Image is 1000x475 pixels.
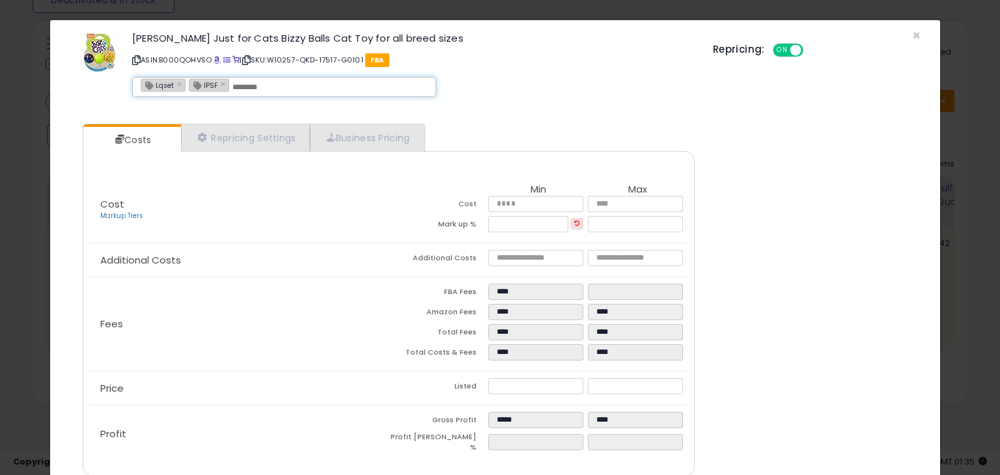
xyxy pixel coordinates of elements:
[90,255,389,265] p: Additional Costs
[912,26,921,45] span: ×
[90,199,389,221] p: Cost
[389,432,488,456] td: Profit [PERSON_NAME] %
[389,344,488,364] td: Total Costs & Fees
[90,383,389,394] p: Price
[389,250,488,270] td: Additional Costs
[177,78,185,90] a: ×
[801,45,822,56] span: OFF
[310,124,423,151] a: Business Pricing
[232,55,240,65] a: Your listing only
[389,196,488,216] td: Cost
[100,211,143,221] a: Markup Tiers
[223,55,230,65] a: All offer listings
[90,429,389,439] p: Profit
[389,412,488,432] td: Gross Profit
[389,284,488,304] td: FBA Fees
[389,324,488,344] td: Total Fees
[79,33,118,72] img: 5182mby3vhL._SL60_.jpg
[214,55,221,65] a: BuyBox page
[389,304,488,324] td: Amazon Fees
[90,319,389,329] p: Fees
[181,124,310,151] a: Repricing Settings
[774,45,790,56] span: ON
[83,127,180,153] a: Costs
[389,216,488,236] td: Mark up %
[221,78,229,90] a: ×
[389,378,488,398] td: Listed
[713,44,765,55] h5: Repricing:
[488,184,588,196] th: Min
[588,184,687,196] th: Max
[365,53,389,67] span: FBA
[141,79,174,90] span: Lqset
[132,33,693,43] h3: [PERSON_NAME] Just for Cats Bizzy Balls Cat Toy for all breed sizes
[189,79,217,90] span: IPSF
[132,49,693,70] p: ASIN: B000QOHVSO | SKU: W10257-QKD-17517-G0101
